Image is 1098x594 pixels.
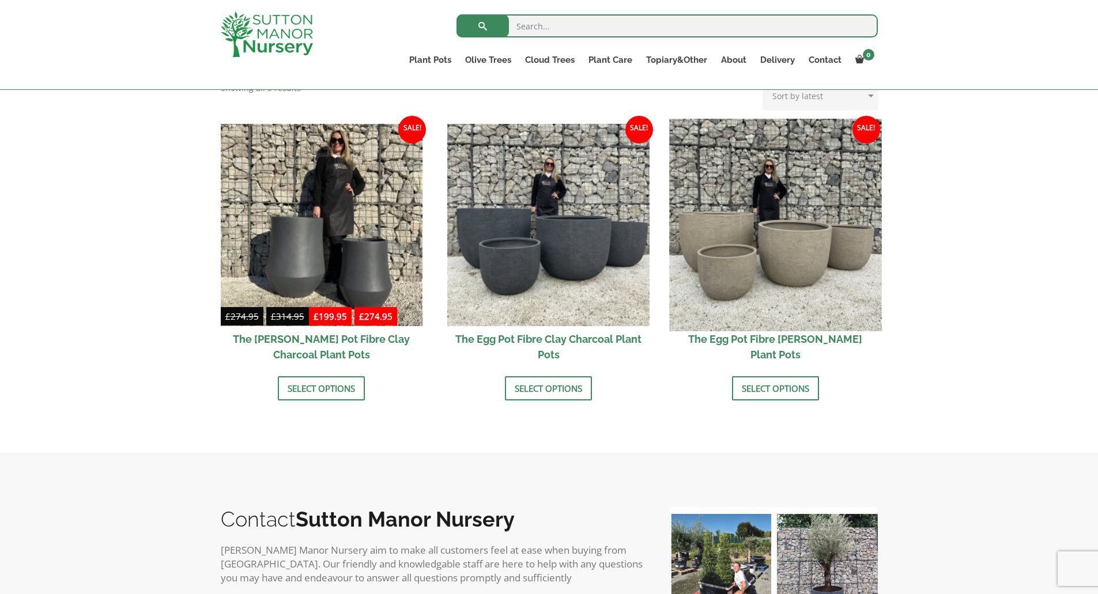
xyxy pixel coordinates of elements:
[852,116,880,143] span: Sale!
[447,326,650,368] h2: The Egg Pot Fibre Clay Charcoal Plant Pots
[763,81,878,110] select: Shop order
[221,309,309,326] del: -
[398,116,426,143] span: Sale!
[456,14,878,37] input: Search...
[732,376,819,400] a: Select options for “The Egg Pot Fibre Clay Champagne Plant Pots”
[447,124,650,368] a: Sale! The Egg Pot Fibre Clay Charcoal Plant Pots
[221,124,423,368] a: Sale! £274.95-£314.95 £199.95-£274.95 The [PERSON_NAME] Pot Fibre Clay Charcoal Plant Pots
[271,311,304,322] bdi: 314.95
[447,124,650,326] img: The Egg Pot Fibre Clay Charcoal Plant Pots
[505,376,592,400] a: Select options for “The Egg Pot Fibre Clay Charcoal Plant Pots”
[582,52,639,68] a: Plant Care
[863,49,874,60] span: 0
[314,311,319,322] span: £
[271,311,276,322] span: £
[714,52,753,68] a: About
[359,311,393,322] bdi: 274.95
[296,507,515,531] b: Sutton Manor Nursery
[221,507,647,531] h2: Contact
[221,326,423,368] h2: The [PERSON_NAME] Pot Fibre Clay Charcoal Plant Pots
[221,543,647,585] p: [PERSON_NAME] Manor Nursery aim to make all customers feel at ease when buying from [GEOGRAPHIC_D...
[314,311,347,322] bdi: 199.95
[458,52,518,68] a: Olive Trees
[669,119,881,331] img: The Egg Pot Fibre Clay Champagne Plant Pots
[402,52,458,68] a: Plant Pots
[225,311,259,322] bdi: 274.95
[518,52,582,68] a: Cloud Trees
[802,52,848,68] a: Contact
[674,326,877,368] h2: The Egg Pot Fibre [PERSON_NAME] Plant Pots
[225,311,231,322] span: £
[848,52,878,68] a: 0
[309,309,397,326] ins: -
[221,124,423,326] img: The Bien Hoa Pot Fibre Clay Charcoal Plant Pots
[625,116,653,143] span: Sale!
[221,12,313,57] img: logo
[674,124,877,368] a: Sale! The Egg Pot Fibre [PERSON_NAME] Plant Pots
[639,52,714,68] a: Topiary&Other
[278,376,365,400] a: Select options for “The Bien Hoa Pot Fibre Clay Charcoal Plant Pots”
[359,311,364,322] span: £
[753,52,802,68] a: Delivery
